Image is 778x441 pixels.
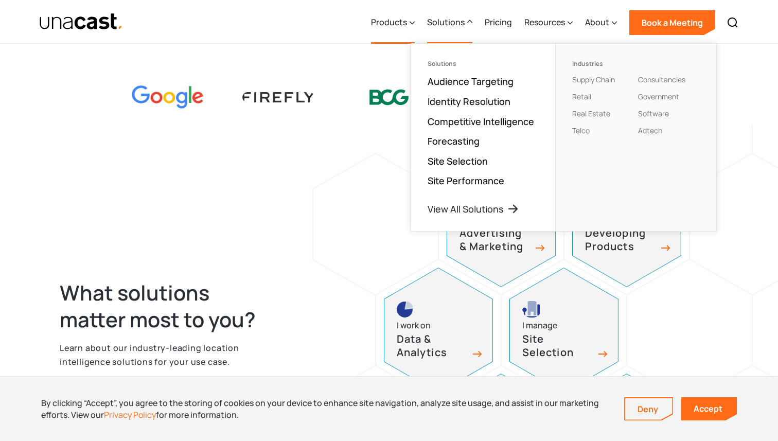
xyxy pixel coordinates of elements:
div: Solutions [428,60,539,67]
h2: What solutions matter most to you? [60,279,277,333]
a: Accept [681,397,737,420]
a: Supply Chain [572,75,615,84]
img: pie chart icon [397,301,413,317]
div: Resources [524,2,573,44]
a: Government [638,92,679,101]
a: Deny [625,398,673,420]
a: Consultancies [638,75,685,84]
a: Identity Resolution [428,95,510,108]
a: Audience Targeting [428,75,514,87]
div: Products [371,16,407,28]
div: I work on [397,319,431,332]
a: site selection icon I manageSite Selection [509,268,618,393]
div: Solutions [427,16,465,28]
img: Search icon [727,16,739,29]
h3: Developing Products [585,226,657,254]
div: Products [371,2,415,44]
a: Site Performance [428,174,504,187]
div: I manage [522,319,557,332]
div: Resources [524,16,565,28]
nav: Solutions [411,43,717,232]
img: Unacast text logo [39,13,123,31]
a: Real Estate [572,109,610,118]
img: Firefly Advertising logo [242,92,314,102]
div: About [585,16,609,28]
a: Software [638,109,669,118]
div: Industries [572,60,634,67]
div: About [585,2,617,44]
img: BCG logo [353,83,425,112]
div: By clicking “Accept”, you agree to the storing of cookies on your device to enhance site navigati... [41,397,609,420]
a: View All Solutions [428,203,519,215]
p: Learn about our industry-leading location intelligence solutions for your use case. [60,341,277,368]
h3: Site Selection [522,332,594,360]
div: Solutions [427,2,472,44]
a: Forecasting [428,135,480,147]
a: Site Selection [428,155,488,167]
a: Pricing [485,2,512,44]
a: pie chart iconI work onData & Analytics [384,268,493,393]
h3: Data & Analytics [397,332,469,360]
img: site selection icon [522,301,541,317]
a: Book a Meeting [629,10,715,35]
a: Telco [572,126,590,135]
a: Adtech [638,126,662,135]
a: home [39,13,123,31]
h3: Advertising & Marketing [459,226,532,254]
a: Retail [572,92,591,101]
a: Competitive Intelligence [428,115,534,128]
img: Google logo Color [132,85,204,110]
a: Privacy Policy [104,409,156,420]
